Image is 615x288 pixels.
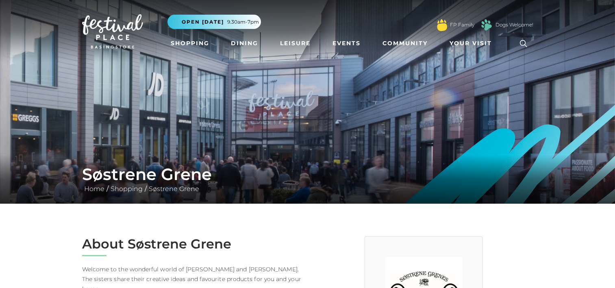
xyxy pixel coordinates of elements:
a: Søstrene Grene [147,185,201,193]
h2: About Søstrene Grene [82,236,302,252]
button: Open [DATE] 9.30am-7pm [167,15,261,29]
a: FP Family [450,21,474,29]
a: Shopping [109,185,145,193]
span: Open [DATE] [182,18,224,26]
h1: Søstrene Grene [82,165,533,184]
a: Community [379,36,431,51]
a: Events [329,36,364,51]
span: 9.30am-7pm [227,18,259,26]
a: Dining [228,36,261,51]
a: Dogs Welcome! [495,21,533,29]
span: Your Visit [450,39,492,48]
a: Home [82,185,106,193]
img: Festival Place Logo [82,14,143,48]
a: Your Visit [446,36,499,51]
a: Leisure [277,36,314,51]
div: / / [76,165,539,194]
a: Shopping [167,36,213,51]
